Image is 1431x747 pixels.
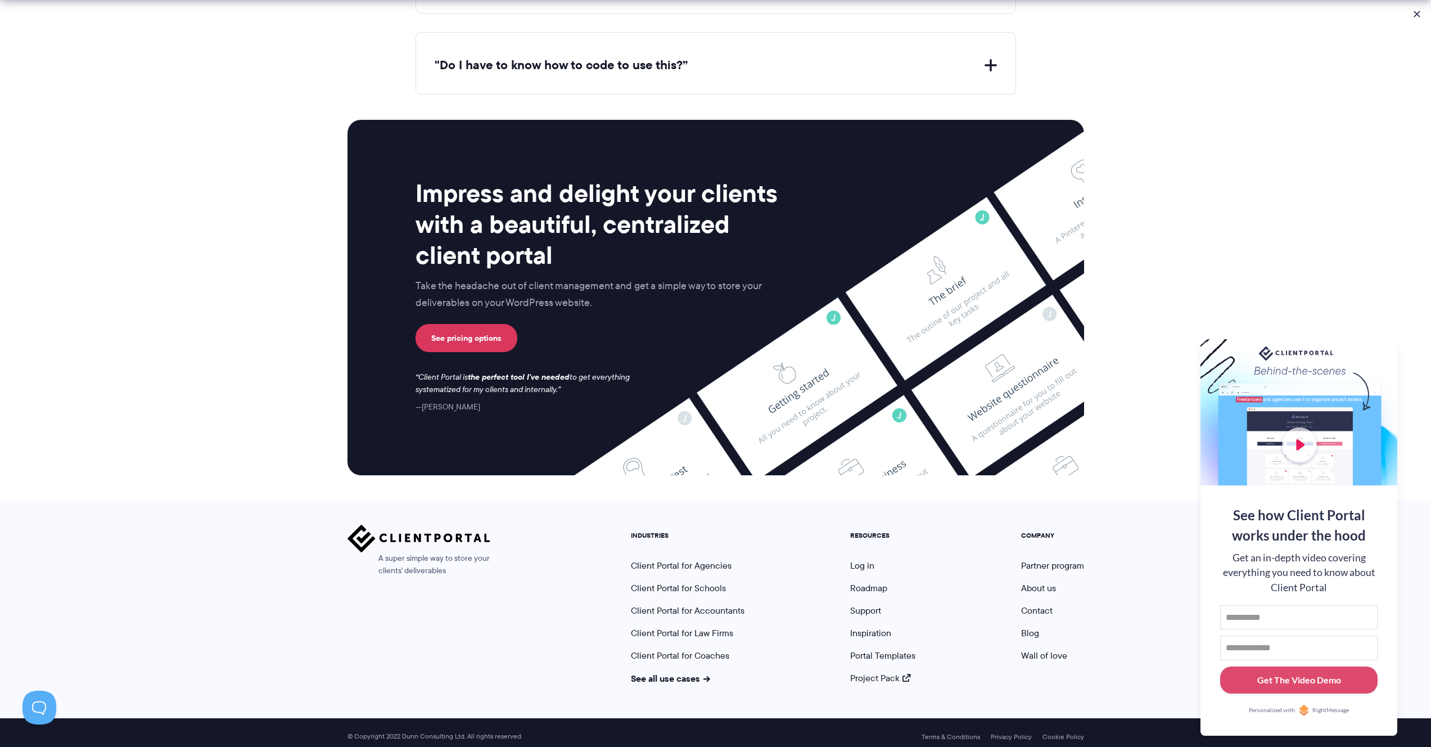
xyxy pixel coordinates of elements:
p: Client Portal is to get everything systematized for my clients and internally. [416,371,645,396]
a: Blog [1021,627,1039,640]
a: Cookie Policy [1042,733,1084,741]
a: Log in [850,559,874,572]
p: Take the headache out of client management and get a simple way to store your deliverables on you... [416,278,786,312]
a: Client Portal for Law Firms [631,627,733,640]
img: Personalized with RightMessage [1298,705,1310,716]
a: Client Portal for Accountants [631,604,744,617]
div: Get The Video Demo [1257,673,1341,687]
button: Get The Video Demo [1220,667,1378,694]
div: See how Client Portal works under the hood [1220,505,1378,546]
cite: [PERSON_NAME] [416,401,480,412]
span: RightMessage [1312,706,1349,715]
a: About us [1021,582,1056,595]
a: Project Pack [850,672,911,685]
a: Privacy Policy [991,733,1032,741]
a: Support [850,604,881,617]
h2: Impress and delight your clients with a beautiful, centralized client portal [416,178,786,271]
strong: the perfect tool I've needed [468,371,570,383]
a: Client Portal for Schools [631,582,726,595]
a: Client Portal for Coaches [631,649,729,662]
a: Inspiration [850,627,891,640]
a: Wall of love [1021,649,1067,662]
span: Personalized with [1249,706,1295,715]
a: Portal Templates [850,649,915,662]
a: Terms & Conditions [922,733,980,741]
h5: RESOURCES [850,532,915,539]
h5: COMPANY [1021,532,1084,539]
a: See pricing options [416,324,517,352]
span: © Copyright 2022 Dunn Consulting Ltd. All rights reserved. [342,732,528,741]
a: Contact [1021,604,1053,617]
span: A super simple way to store your clients' deliverables [347,552,490,577]
button: "Do I have to know how to code to use this?” [435,57,997,74]
h5: INDUSTRIES [631,532,744,539]
div: Get an in-depth video covering everything you need to know about Client Portal [1220,551,1378,595]
a: See all use cases [631,672,711,685]
a: Partner program [1021,559,1084,572]
iframe: Toggle Customer Support [22,691,56,724]
a: Client Portal for Agencies [631,559,732,572]
a: Personalized withRightMessage [1220,705,1378,716]
a: Roadmap [850,582,887,595]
